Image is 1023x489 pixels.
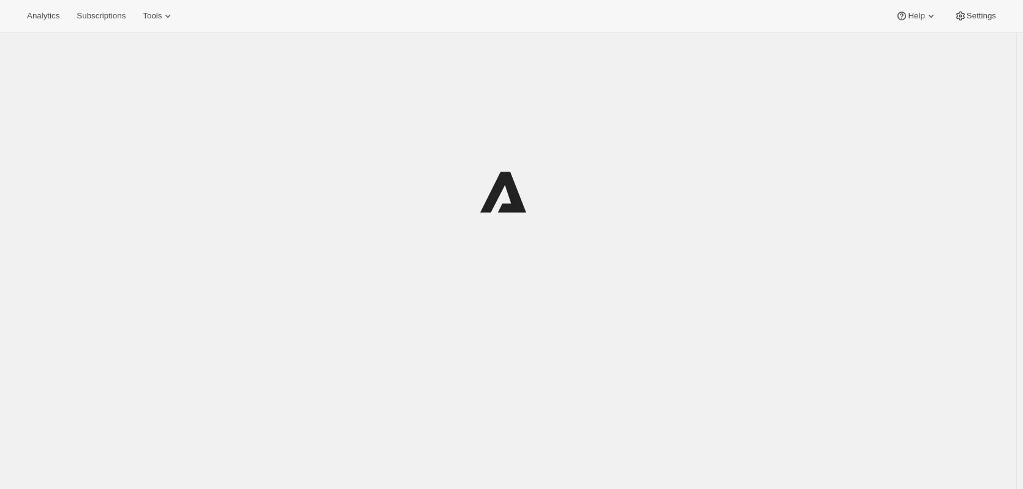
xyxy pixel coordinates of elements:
[77,11,126,21] span: Subscriptions
[143,11,162,21] span: Tools
[135,7,181,25] button: Tools
[69,7,133,25] button: Subscriptions
[908,11,924,21] span: Help
[27,11,59,21] span: Analytics
[888,7,944,25] button: Help
[967,11,996,21] span: Settings
[947,7,1003,25] button: Settings
[20,7,67,25] button: Analytics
